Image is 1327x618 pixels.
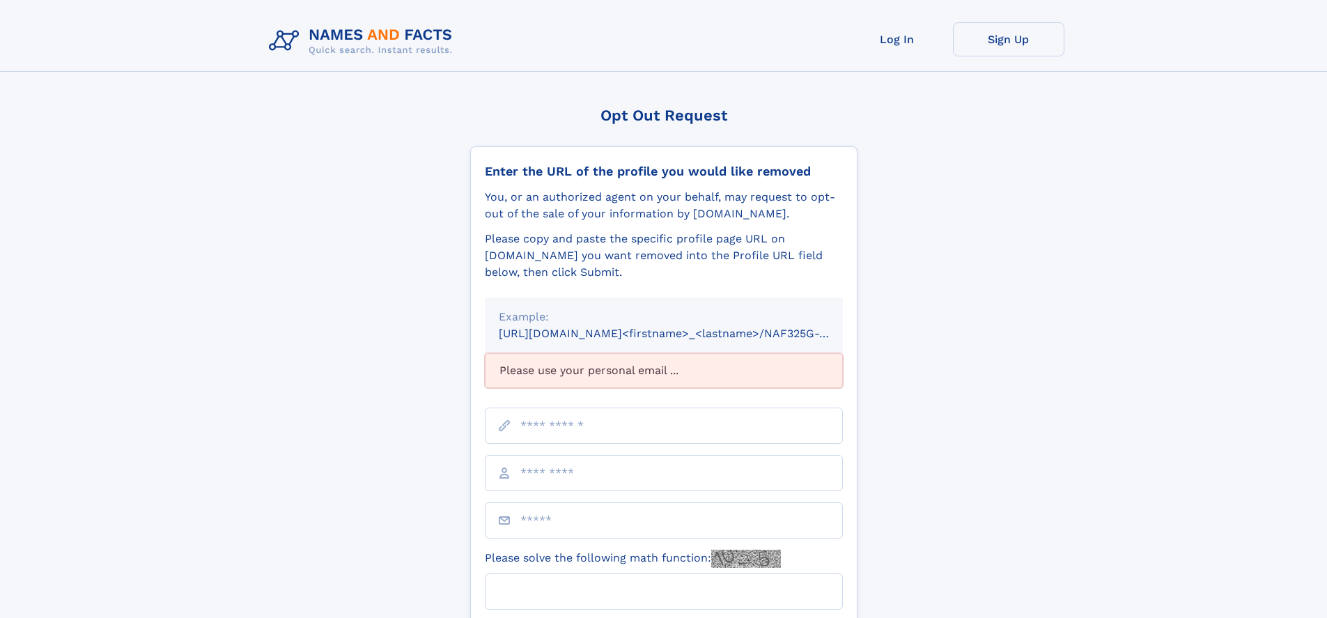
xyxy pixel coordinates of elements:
div: You, or an authorized agent on your behalf, may request to opt-out of the sale of your informatio... [485,189,843,222]
div: Please use your personal email ... [485,353,843,388]
div: Example: [499,309,829,325]
div: Opt Out Request [470,107,857,124]
div: Please copy and paste the specific profile page URL on [DOMAIN_NAME] you want removed into the Pr... [485,231,843,281]
small: [URL][DOMAIN_NAME]<firstname>_<lastname>/NAF325G-xxxxxxxx [499,327,869,340]
a: Sign Up [953,22,1064,56]
a: Log In [841,22,953,56]
img: Logo Names and Facts [263,22,464,60]
div: Enter the URL of the profile you would like removed [485,164,843,179]
label: Please solve the following math function: [485,550,781,568]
